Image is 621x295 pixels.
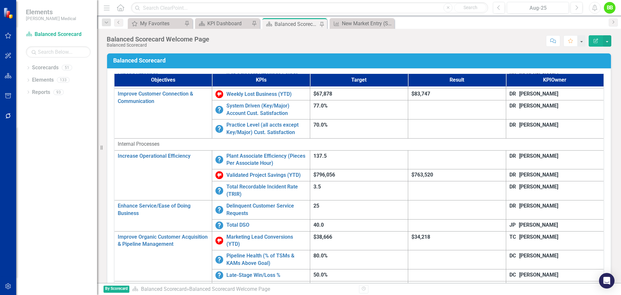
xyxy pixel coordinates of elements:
a: Balanced Scorecard [141,286,187,292]
span: 80.0% [313,253,328,259]
span: 3.5 [313,184,321,190]
div: DR [509,171,516,179]
td: Double-Click to Edit Right Click for Context Menu [212,119,310,138]
a: Total Recordable Incident Rate (TRIR) [226,183,307,198]
span: 70.0% [313,122,328,128]
img: No Information [215,125,223,133]
input: Search ClearPoint... [131,2,488,14]
img: No Information [215,106,223,114]
a: Total DSO [226,221,307,229]
div: DR [509,90,516,98]
div: DR [509,153,516,160]
span: Internal Processes [118,141,600,148]
img: ClearPoint Strategy [3,7,15,19]
div: Aug-25 [509,4,567,12]
button: Aug-25 [507,2,569,14]
td: Double-Click to Edit [506,100,604,119]
div: [PERSON_NAME] [519,171,558,179]
a: Reports [32,89,50,96]
button: Search [454,3,486,12]
small: [PERSON_NAME] Medical [26,16,76,21]
td: Double-Click to Edit Right Click for Context Menu [212,231,310,250]
img: No Information [215,187,223,195]
div: My Favorites [140,19,183,28]
div: KPI Dashboard [207,19,250,28]
input: Search Below... [26,46,91,58]
td: Double-Click to Edit Right Click for Context Menu [212,200,310,219]
td: Double-Click to Edit Right Click for Context Menu [114,150,212,200]
td: Double-Click to Edit [506,219,604,231]
div: DR [509,202,516,210]
div: [PERSON_NAME] [519,202,558,210]
img: No Information [215,256,223,264]
div: Balanced Scorecard [107,43,209,48]
td: Double-Click to Edit Right Click for Context Menu [212,250,310,269]
td: Double-Click to Edit [506,150,604,169]
td: Double-Click to Edit Right Click for Context Menu [212,219,310,231]
img: No Information [215,156,223,164]
div: Open Intercom Messenger [599,273,615,289]
a: Balanced Scorecard [26,31,91,38]
a: Practice Level (all accts except Key/Major) Cust. Satisfaction [226,121,307,136]
a: Validated Project Savings (YTD) [226,172,307,179]
a: Weekly Lost Business (YTD) [226,91,307,98]
td: Double-Click to Edit [114,138,604,150]
a: Late-Stage Win/Loss % [226,272,307,279]
div: DC [509,271,516,279]
a: New Market Entry (Sales-Led, Acquisition, Starter Plant) (Within Last 12 Months) [331,19,393,28]
span: $796,056 [313,172,335,178]
a: Increase Operational Efficiency [118,153,209,160]
div: [PERSON_NAME] [519,221,558,229]
div: [PERSON_NAME] [519,233,558,241]
td: Double-Click to Edit [506,200,604,219]
td: Double-Click to Edit Right Click for Context Menu [212,150,310,169]
a: Plant Associate Efficiency (Pieces Per Associate Hour) [226,153,307,167]
span: 137.5 [313,153,327,159]
div: [PERSON_NAME] [519,153,558,160]
div: 93 [53,89,64,95]
span: 50.0% [313,272,328,278]
div: [PERSON_NAME] [519,121,558,129]
a: System Driven (Key/Major) Account Cust. Satisfaction [226,102,307,117]
img: Below Target [215,171,223,179]
span: 77.0% [313,103,328,109]
a: Improve Customer Connection & Communication [118,90,209,105]
div: DC [509,252,516,260]
span: 40.0 [313,222,324,228]
span: $38,666 [313,234,332,240]
span: 25 [313,203,319,209]
a: Elements [32,76,54,84]
img: Below Target [215,90,223,98]
td: Double-Click to Edit Right Click for Context Menu [212,169,310,181]
div: [PERSON_NAME] [519,183,558,191]
div: [PERSON_NAME] [519,90,558,98]
span: $34,218 [411,234,430,240]
div: [PERSON_NAME] [519,252,558,260]
img: Below Target [215,237,223,244]
button: BB [604,2,616,14]
span: $83,747 [411,91,430,97]
td: Double-Click to Edit Right Click for Context Menu [212,100,310,119]
span: $763,520 [411,172,433,178]
img: No Information [215,271,223,279]
td: Double-Click to Edit [506,181,604,200]
span: $67,878 [313,91,332,97]
div: TC [509,233,516,241]
td: Double-Click to Edit [506,250,604,269]
div: 133 [57,77,70,83]
h3: Balanced Scorecard [113,57,607,64]
div: [PERSON_NAME] [519,271,558,279]
div: New Market Entry (Sales-Led, Acquisition, Starter Plant) (Within Last 12 Months) [342,19,393,28]
td: Double-Click to Edit [506,119,604,138]
div: Balanced Scorecard Welcome Page [275,20,319,28]
td: Double-Click to Edit [506,88,604,100]
td: Double-Click to Edit Right Click for Context Menu [114,88,212,138]
div: [PERSON_NAME] [519,102,558,110]
td: Double-Click to Edit Right Click for Context Menu [212,181,310,200]
a: Improve Organic Customer Acquisition & Pipeline Management [118,233,209,248]
td: Double-Click to Edit [506,231,604,250]
a: Delinquent Customer Service Requests [226,202,307,217]
div: JP [509,221,516,229]
div: Balanced Scorecard Welcome Page [107,36,209,43]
